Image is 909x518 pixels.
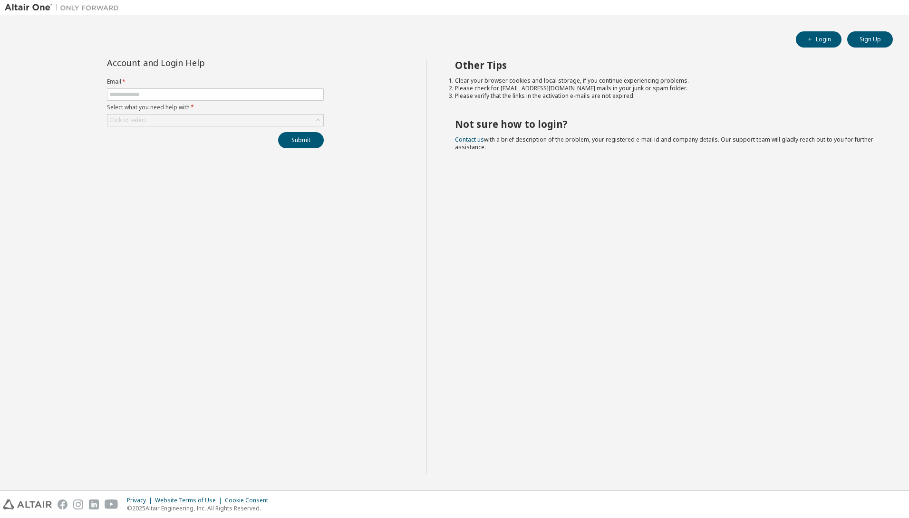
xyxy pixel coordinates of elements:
label: Email [107,78,324,86]
button: Sign Up [847,31,893,48]
div: Account and Login Help [107,59,280,67]
img: instagram.svg [73,499,83,509]
img: youtube.svg [105,499,118,509]
span: with a brief description of the problem, your registered e-mail id and company details. Our suppo... [455,135,873,151]
h2: Other Tips [455,59,876,71]
li: Please verify that the links in the activation e-mails are not expired. [455,92,876,100]
button: Submit [278,132,324,148]
img: Altair One [5,3,124,12]
button: Login [796,31,841,48]
div: Click to select [107,115,323,126]
div: Click to select [109,116,146,124]
img: altair_logo.svg [3,499,52,509]
p: © 2025 Altair Engineering, Inc. All Rights Reserved. [127,504,274,512]
img: facebook.svg [58,499,68,509]
li: Clear your browser cookies and local storage, if you continue experiencing problems. [455,77,876,85]
div: Privacy [127,497,155,504]
img: linkedin.svg [89,499,99,509]
div: Website Terms of Use [155,497,225,504]
li: Please check for [EMAIL_ADDRESS][DOMAIN_NAME] mails in your junk or spam folder. [455,85,876,92]
div: Cookie Consent [225,497,274,504]
h2: Not sure how to login? [455,118,876,130]
label: Select what you need help with [107,104,324,111]
a: Contact us [455,135,484,144]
